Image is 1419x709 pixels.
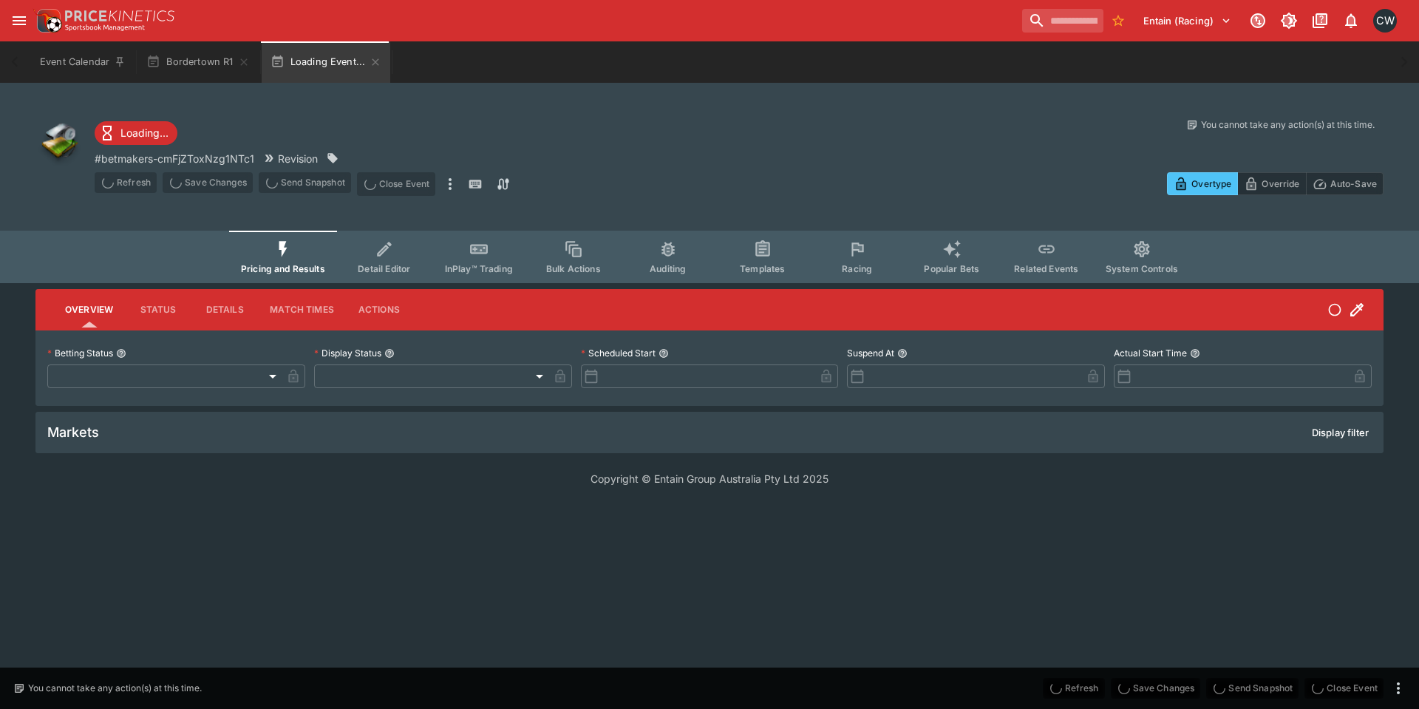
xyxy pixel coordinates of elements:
[1389,679,1407,697] button: more
[358,263,410,274] span: Detail Editor
[33,6,62,35] img: PriceKinetics Logo
[924,263,979,274] span: Popular Bets
[31,41,135,83] button: Event Calendar
[1167,172,1384,195] div: Start From
[1237,172,1306,195] button: Override
[95,151,254,166] p: Copy To Clipboard
[35,118,83,166] img: other.png
[116,348,126,359] button: Betting Status
[1373,9,1397,33] div: Clint Wallis
[441,172,459,196] button: more
[191,292,258,328] button: Details
[241,263,325,274] span: Pricing and Results
[650,263,686,274] span: Auditing
[53,292,125,328] button: Overview
[1306,172,1384,195] button: Auto-Save
[258,292,346,328] button: Match Times
[1330,176,1377,191] p: Auto-Save
[1303,421,1378,444] button: Display filter
[1338,7,1364,34] button: Notifications
[897,348,908,359] button: Suspend At
[1014,263,1078,274] span: Related Events
[1114,347,1187,359] p: Actual Start Time
[384,348,395,359] button: Display Status
[1201,118,1375,132] p: You cannot take any action(s) at this time.
[278,151,318,166] p: Revision
[65,10,174,21] img: PriceKinetics
[1307,7,1333,34] button: Documentation
[546,263,601,274] span: Bulk Actions
[120,125,169,140] p: Loading...
[1106,9,1130,33] button: No Bookmarks
[346,292,412,328] button: Actions
[659,348,669,359] button: Scheduled Start
[1022,9,1103,33] input: search
[1190,348,1200,359] button: Actual Start Time
[1369,4,1401,37] button: Clint Wallis
[65,24,145,31] img: Sportsbook Management
[445,263,513,274] span: InPlay™ Trading
[47,347,113,359] p: Betting Status
[6,7,33,34] button: open drawer
[28,682,202,695] p: You cannot take any action(s) at this time.
[137,41,258,83] button: Bordertown R1
[1276,7,1302,34] button: Toggle light/dark mode
[1106,263,1178,274] span: System Controls
[1245,7,1271,34] button: Connected to PK
[125,292,191,328] button: Status
[262,41,391,83] button: Loading Event...
[1262,176,1299,191] p: Override
[1134,9,1240,33] button: Select Tenant
[842,263,872,274] span: Racing
[314,347,381,359] p: Display Status
[581,347,656,359] p: Scheduled Start
[229,231,1190,283] div: Event type filters
[47,424,99,441] h5: Markets
[1191,176,1231,191] p: Overtype
[847,347,894,359] p: Suspend At
[1167,172,1238,195] button: Overtype
[740,263,785,274] span: Templates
